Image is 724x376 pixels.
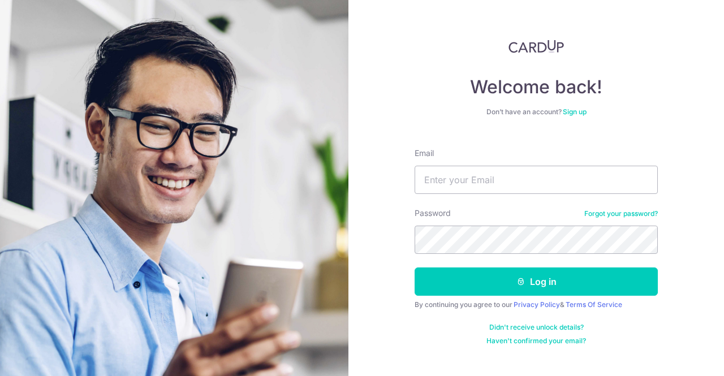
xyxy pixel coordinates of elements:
label: Password [415,208,451,219]
div: Don’t have an account? [415,107,658,116]
input: Enter your Email [415,166,658,194]
h4: Welcome back! [415,76,658,98]
button: Log in [415,267,658,296]
a: Privacy Policy [514,300,560,309]
a: Sign up [563,107,587,116]
img: CardUp Logo [508,40,564,53]
div: By continuing you agree to our & [415,300,658,309]
a: Forgot your password? [584,209,658,218]
a: Terms Of Service [566,300,622,309]
a: Haven't confirmed your email? [486,336,586,345]
label: Email [415,148,434,159]
a: Didn't receive unlock details? [489,323,584,332]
